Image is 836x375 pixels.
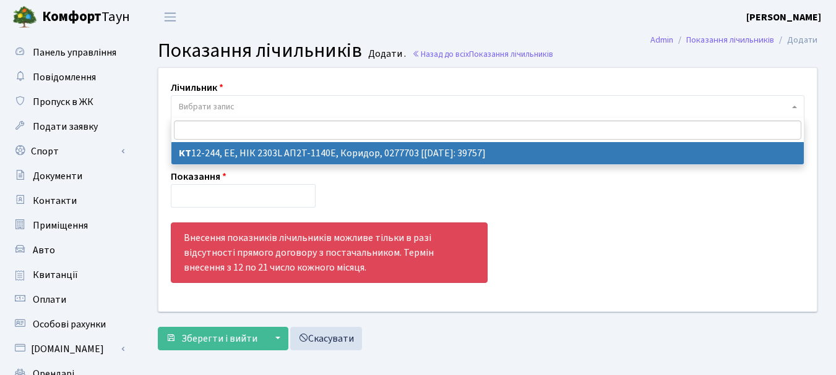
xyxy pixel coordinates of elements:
a: Admin [650,33,673,46]
b: КТ [179,146,191,160]
a: [PERSON_NAME] [746,10,821,25]
img: logo.png [12,5,37,30]
label: Лічильник [171,80,223,95]
nav: breadcrumb [632,27,836,53]
span: Квитанції [33,268,78,282]
a: Повідомлення [6,65,130,90]
a: Документи [6,164,130,188]
a: Назад до всіхПоказання лічильників [412,48,553,60]
span: Пропуск в ЖК [33,95,93,109]
a: Скасувати [290,327,362,350]
label: Показання [171,169,226,184]
a: Контакти [6,188,130,213]
li: 12-244, ЕЕ, НІК 2303L АП2Т-1140E, Коридор, 0277703 [[DATE]: 39757] [171,142,804,164]
small: Додати . [366,48,406,60]
span: Документи [33,169,82,183]
li: Додати [774,33,817,47]
span: Показання лічильників [158,36,362,65]
span: Вибрати запис [179,101,235,113]
span: Контакти [33,194,77,208]
a: Приміщення [6,213,130,238]
a: Особові рахунки [6,312,130,337]
a: [DOMAIN_NAME] [6,337,130,361]
a: Пропуск в ЖК [6,90,130,114]
a: Квитанції [6,263,130,287]
a: Авто [6,238,130,263]
span: Приміщення [33,219,88,232]
button: Зберегти і вийти [158,327,265,350]
span: Авто [33,243,55,257]
span: Повідомлення [33,70,96,84]
a: Подати заявку [6,114,130,139]
span: Зберегти і вийти [181,332,257,345]
a: Спорт [6,139,130,164]
a: Панель управління [6,40,130,65]
span: Особові рахунки [33,318,106,331]
span: Подати заявку [33,120,98,133]
b: [PERSON_NAME] [746,11,821,24]
span: Оплати [33,293,66,306]
div: Внесення показників лічильників можливе тільки в разі відсутності прямого договору з постачальник... [171,222,488,283]
button: Переключити навігацію [155,7,186,27]
span: Таун [42,7,130,28]
b: Комфорт [42,7,101,27]
a: Оплати [6,287,130,312]
a: Показання лічильників [686,33,774,46]
span: Показання лічильників [469,48,553,60]
span: Панель управління [33,46,116,59]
